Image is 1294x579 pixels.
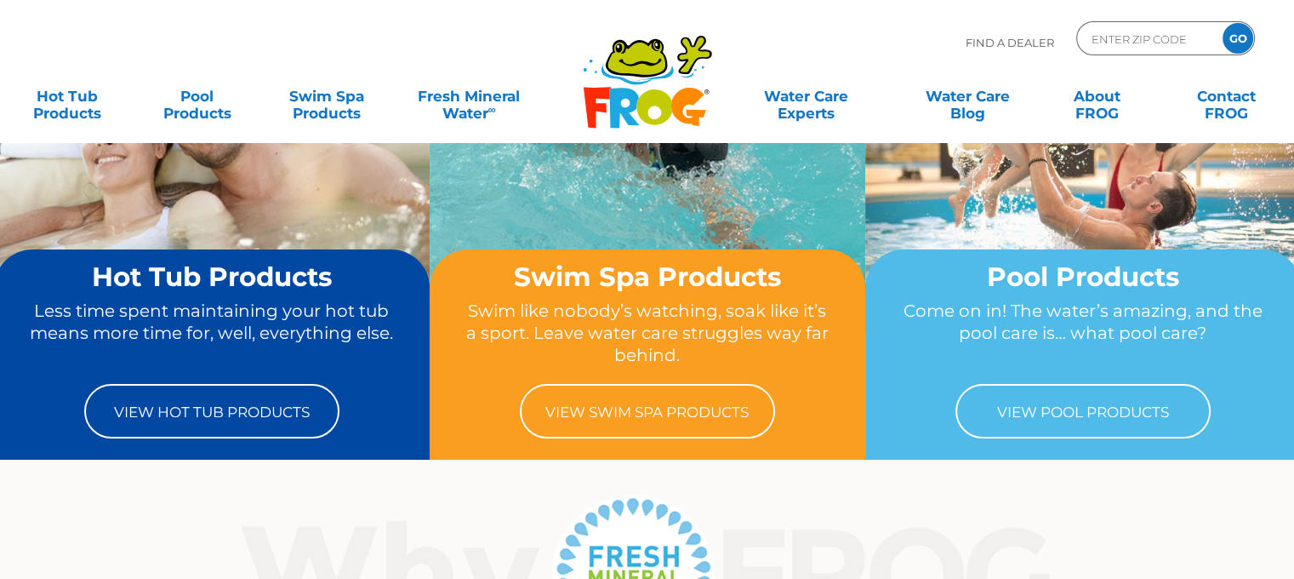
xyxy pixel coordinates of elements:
a: Water CareBlog [917,79,1018,113]
p: Come on in! The water’s amazing, and the pool care is… what pool care? [898,300,1268,367]
p: Less time spent maintaining your hot tub means more time for, well, everything else. [26,300,397,367]
a: Water CareExperts [724,79,888,113]
p: Swim like nobody’s watching, soak like it’s a sport. Leave water care struggles way far behind. [462,300,833,367]
a: Fresh MineralWater∞ [406,79,532,113]
input: GO [1223,23,1253,54]
h2: Pool Products [898,262,1268,291]
p: Find A Dealer [966,21,1054,64]
a: View Swim Spa Products [520,384,775,439]
a: Hot TubProducts [17,79,117,113]
sup: ∞ [487,103,495,116]
a: Swim SpaProducts [276,79,377,113]
a: View Pool Products [955,384,1211,439]
input: Zip Code Form [1090,26,1205,51]
h2: Hot Tub Products [26,262,397,291]
a: AboutFROG [1046,79,1147,113]
a: PoolProducts [146,79,247,113]
img: home-banner-swim-spa-short [430,7,865,332]
a: View Hot Tub Products [84,384,339,439]
h2: Swim Spa Products [462,262,833,291]
a: ContactFROG [1177,79,1277,113]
